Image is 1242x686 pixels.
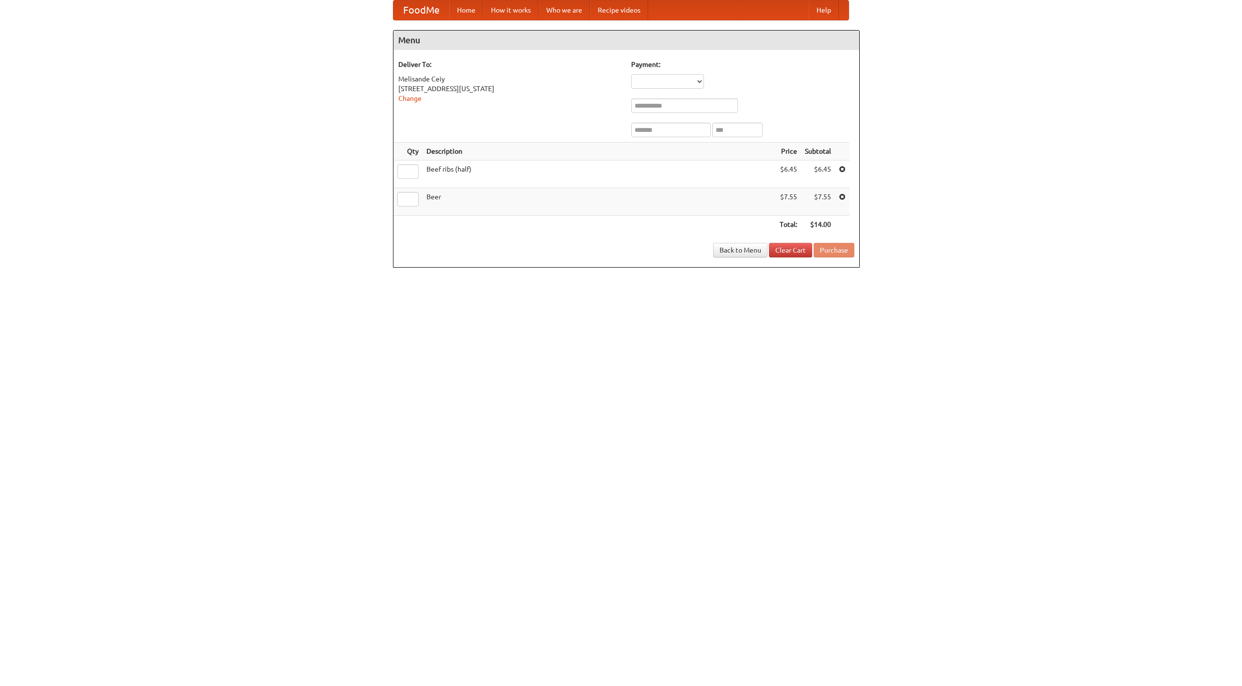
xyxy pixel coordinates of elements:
a: Who we are [539,0,590,20]
div: Melisande Ceiy [398,74,621,84]
button: Purchase [814,243,854,257]
th: Subtotal [801,143,835,160]
h5: Deliver To: [398,60,621,69]
a: How it works [483,0,539,20]
a: FoodMe [393,0,449,20]
th: Qty [393,143,423,160]
a: Clear Cart [769,243,812,257]
td: $7.55 [776,188,801,216]
td: Beer [423,188,776,216]
td: Beef ribs (half) [423,160,776,188]
a: Help [809,0,839,20]
td: $6.45 [801,160,835,188]
th: Price [776,143,801,160]
th: Description [423,143,776,160]
a: Back to Menu [713,243,768,257]
a: Home [449,0,483,20]
th: Total: [776,216,801,234]
td: $7.55 [801,188,835,216]
a: Recipe videos [590,0,648,20]
a: Change [398,95,422,102]
h5: Payment: [631,60,854,69]
h4: Menu [393,31,859,50]
div: [STREET_ADDRESS][US_STATE] [398,84,621,94]
td: $6.45 [776,160,801,188]
th: $14.00 [801,216,835,234]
